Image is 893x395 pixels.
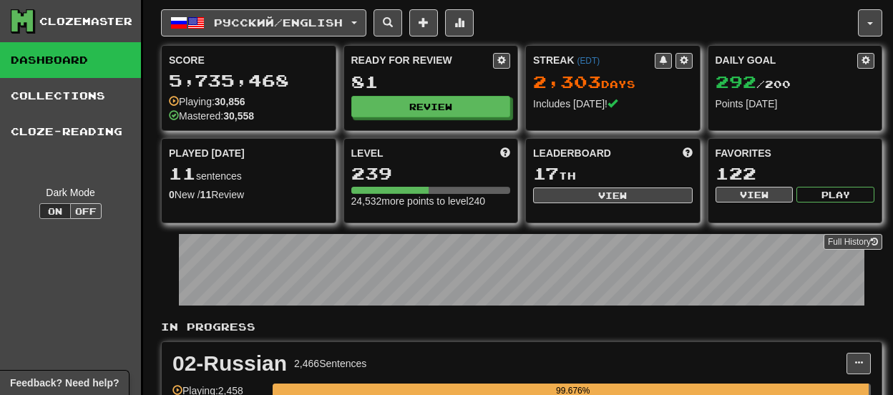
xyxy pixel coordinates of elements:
[716,187,794,203] button: View
[200,189,212,200] strong: 11
[169,146,245,160] span: Played [DATE]
[169,109,254,123] div: Mastered:
[533,146,611,160] span: Leaderboard
[533,53,655,67] div: Streak
[533,187,693,203] button: View
[374,9,402,36] button: Search sentences
[533,97,693,111] div: Includes [DATE]!
[11,185,130,200] div: Dark Mode
[351,146,384,160] span: Level
[223,110,254,122] strong: 30,558
[169,53,328,67] div: Score
[796,187,874,203] button: Play
[39,14,132,29] div: Clozemaster
[533,165,693,183] div: th
[716,165,875,182] div: 122
[294,356,366,371] div: 2,466 Sentences
[169,72,328,89] div: 5,735,468
[824,234,882,250] a: Full History
[533,73,693,92] div: Day s
[351,194,511,208] div: 24,532 more points to level 240
[169,94,245,109] div: Playing:
[409,9,438,36] button: Add sentence to collection
[39,203,71,219] button: On
[169,187,328,202] div: New / Review
[214,16,343,29] span: Русский / English
[351,73,511,91] div: 81
[169,163,196,183] span: 11
[161,9,366,36] button: Русский/English
[10,376,119,390] span: Open feedback widget
[500,146,510,160] span: Score more points to level up
[577,56,600,66] a: (EDT)
[683,146,693,160] span: This week in points, UTC
[445,9,474,36] button: More stats
[716,72,756,92] span: 292
[169,165,328,183] div: sentences
[70,203,102,219] button: Off
[215,96,245,107] strong: 30,856
[716,97,875,111] div: Points [DATE]
[716,146,875,160] div: Favorites
[351,96,511,117] button: Review
[172,353,287,374] div: 02-Russian
[351,165,511,182] div: 239
[533,163,559,183] span: 17
[351,53,494,67] div: Ready for Review
[161,320,882,334] p: In Progress
[716,78,791,90] span: / 200
[533,72,601,92] span: 2,303
[169,189,175,200] strong: 0
[716,53,858,69] div: Daily Goal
